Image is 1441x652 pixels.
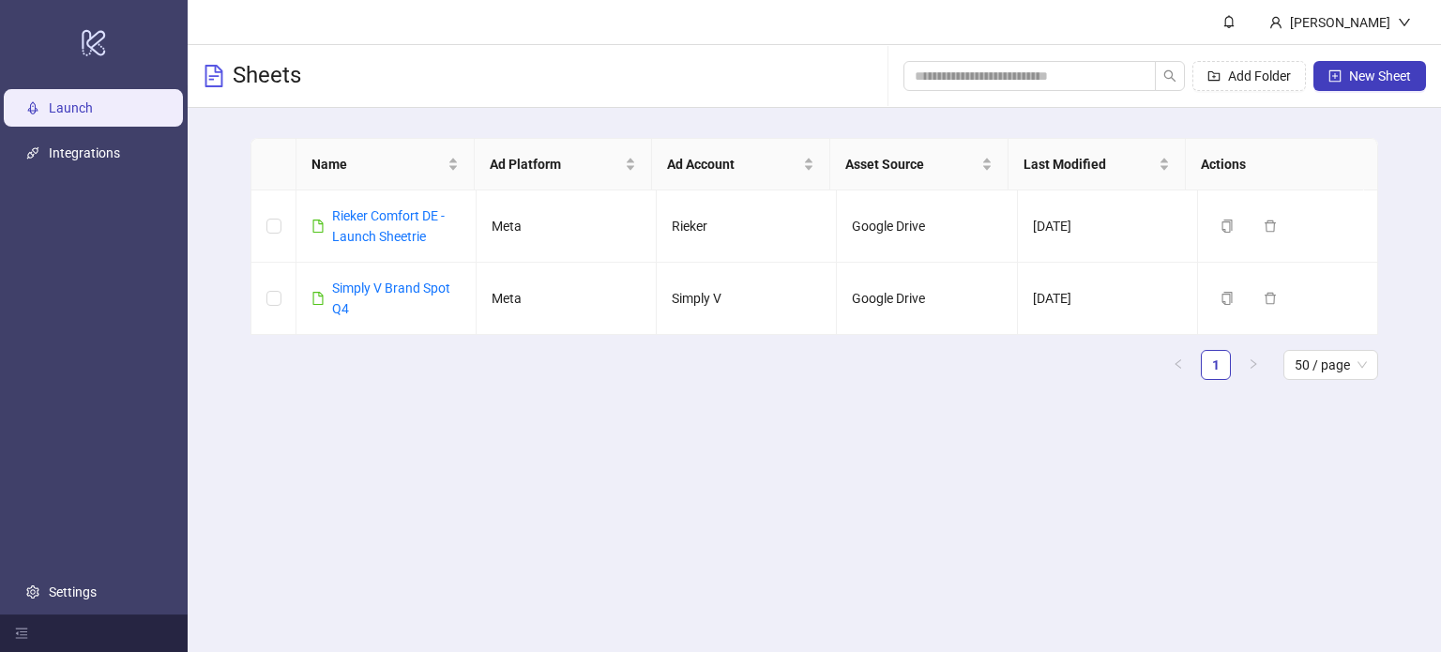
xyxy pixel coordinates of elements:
a: 1 [1202,351,1230,379]
th: Actions [1186,139,1364,190]
span: Asset Source [845,154,978,174]
td: Simply V [657,263,837,335]
span: copy [1221,292,1234,305]
li: Previous Page [1163,350,1193,380]
th: Asset Source [830,139,1009,190]
span: file-text [203,65,225,87]
span: right [1248,358,1259,370]
span: file [311,220,325,233]
span: bell [1222,15,1236,28]
div: Page Size [1283,350,1378,380]
li: 1 [1201,350,1231,380]
span: Ad Platform [490,154,622,174]
td: Meta [477,190,657,263]
li: Next Page [1238,350,1268,380]
a: Settings [49,584,97,599]
button: Add Folder [1192,61,1306,91]
span: copy [1221,220,1234,233]
a: Rieker Comfort DE - Launch Sheetrie [332,208,445,244]
span: search [1163,69,1176,83]
button: New Sheet [1313,61,1426,91]
h3: Sheets [233,61,301,91]
span: Name [311,154,444,174]
span: user [1269,16,1282,29]
td: [DATE] [1018,190,1198,263]
td: Google Drive [837,263,1017,335]
th: Last Modified [1009,139,1187,190]
span: left [1173,358,1184,370]
span: file [311,292,325,305]
td: Meta [477,263,657,335]
a: Launch [49,100,93,115]
button: right [1238,350,1268,380]
span: menu-fold [15,627,28,640]
div: [PERSON_NAME] [1282,12,1398,33]
span: folder-add [1207,69,1221,83]
th: Name [296,139,475,190]
a: Integrations [49,145,120,160]
td: [DATE] [1018,263,1198,335]
th: Ad Account [652,139,830,190]
span: Last Modified [1024,154,1156,174]
a: Simply V Brand Spot Q4 [332,281,450,316]
span: 50 / page [1295,351,1367,379]
span: down [1398,16,1411,29]
th: Ad Platform [475,139,653,190]
span: plus-square [1328,69,1342,83]
button: left [1163,350,1193,380]
span: Ad Account [667,154,799,174]
span: Add Folder [1228,68,1291,83]
span: New Sheet [1349,68,1411,83]
td: Google Drive [837,190,1017,263]
td: Rieker [657,190,837,263]
span: delete [1264,292,1277,305]
span: delete [1264,220,1277,233]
